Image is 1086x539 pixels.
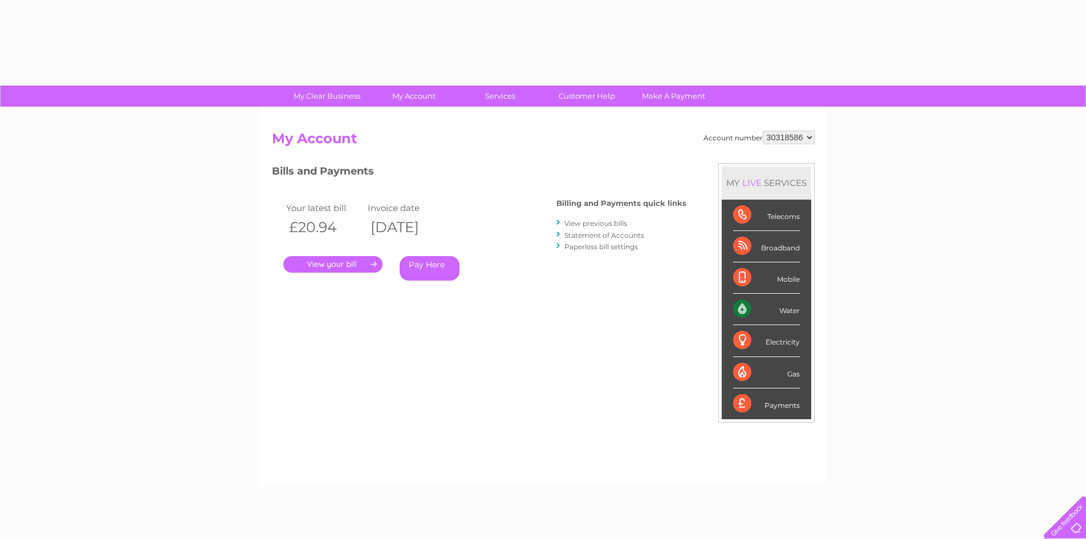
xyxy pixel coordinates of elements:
[283,200,365,216] td: Your latest bill
[564,231,644,240] a: Statement of Accounts
[733,294,800,325] div: Water
[733,231,800,262] div: Broadband
[733,388,800,419] div: Payments
[627,86,721,107] a: Make A Payment
[453,86,547,107] a: Services
[367,86,461,107] a: My Account
[703,131,815,144] div: Account number
[272,163,686,183] h3: Bills and Payments
[564,242,638,251] a: Paperless bill settings
[283,216,365,239] th: £20.94
[733,325,800,356] div: Electricity
[564,219,627,228] a: View previous bills
[740,177,764,188] div: LIVE
[733,357,800,388] div: Gas
[280,86,374,107] a: My Clear Business
[400,256,459,281] a: Pay Here
[722,167,811,199] div: MY SERVICES
[365,200,447,216] td: Invoice date
[733,262,800,294] div: Mobile
[556,199,686,208] h4: Billing and Payments quick links
[283,256,383,273] a: .
[540,86,634,107] a: Customer Help
[365,216,447,239] th: [DATE]
[272,131,815,152] h2: My Account
[733,200,800,231] div: Telecoms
